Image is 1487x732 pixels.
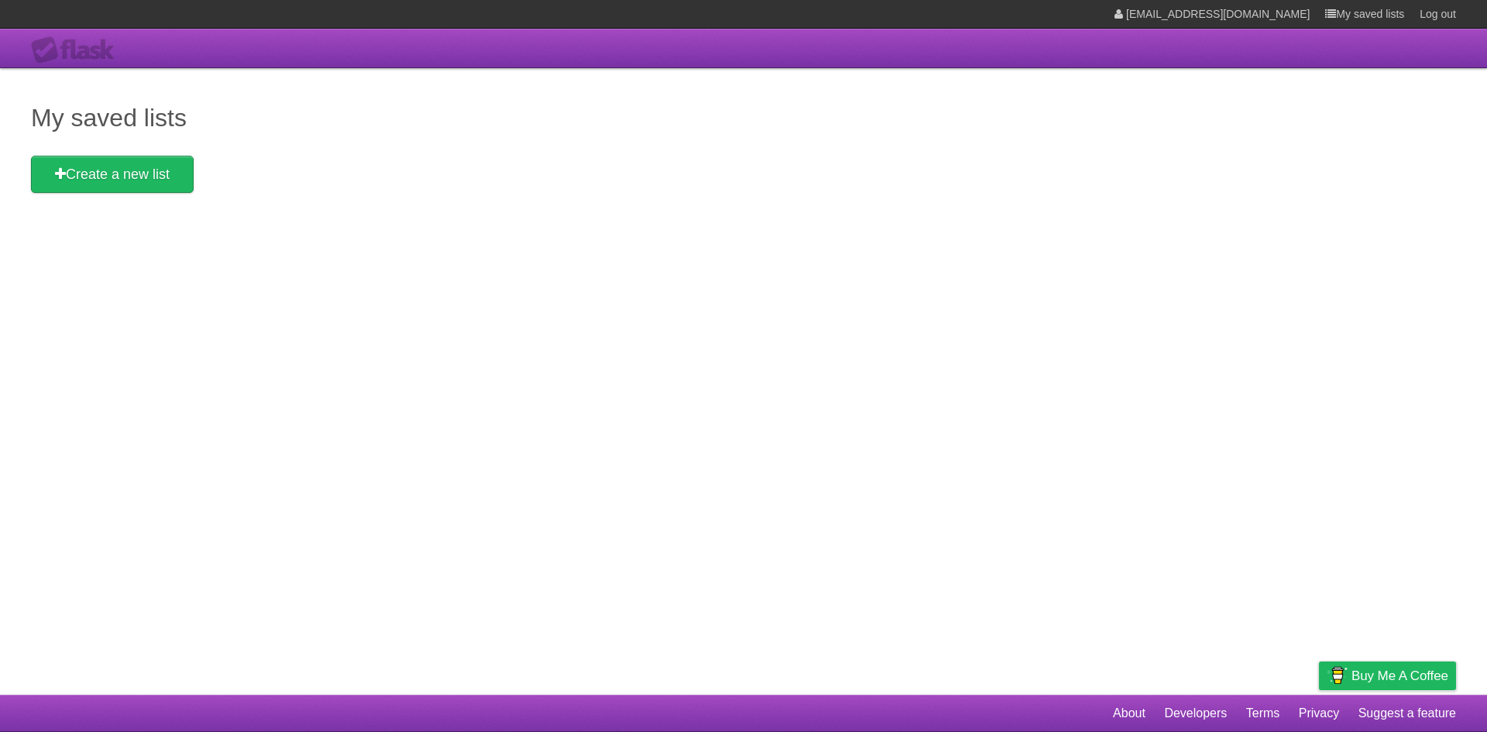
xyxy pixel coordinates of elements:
span: Buy me a coffee [1351,662,1448,689]
a: Suggest a feature [1358,699,1456,728]
div: Flask [31,36,124,64]
a: About [1113,699,1145,728]
a: Developers [1164,699,1227,728]
h1: My saved lists [31,99,1456,136]
a: Terms [1246,699,1280,728]
a: Buy me a coffee [1319,662,1456,690]
a: Privacy [1299,699,1339,728]
a: Create a new list [31,156,194,193]
img: Buy me a coffee [1327,662,1348,689]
